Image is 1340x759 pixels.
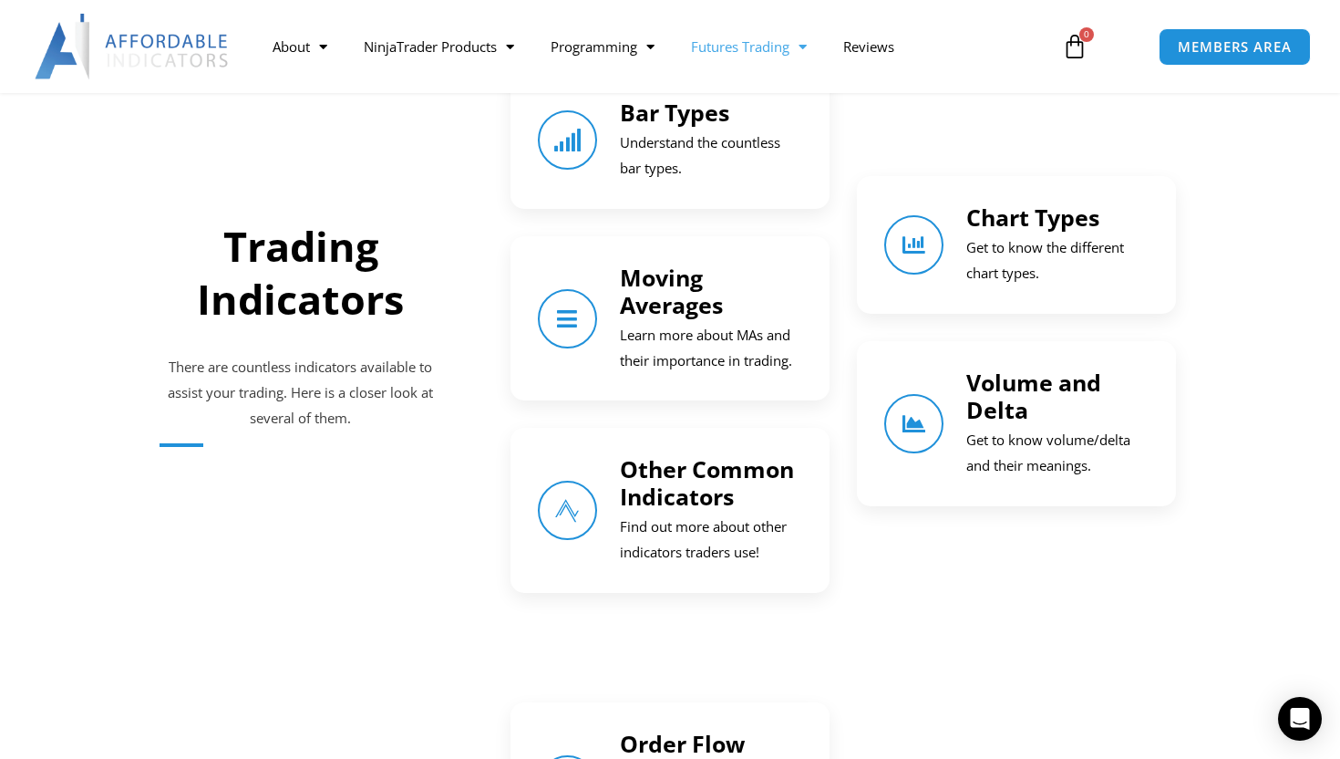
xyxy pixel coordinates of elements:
[1079,27,1094,42] span: 0
[538,289,597,348] a: Moving Averages
[1178,40,1292,54] span: MEMBERS AREA
[1159,28,1311,66] a: MEMBERS AREA
[966,428,1149,479] p: Get to know volume/delta and their meanings.
[884,215,943,275] a: Chart Types
[538,110,597,170] a: Bar Types
[620,97,729,128] a: Bar Types
[160,220,442,327] h2: Trading Indicators
[673,26,825,68] a: Futures Trading
[35,14,231,79] img: LogoAI | Affordable Indicators – NinjaTrader
[966,202,1099,233] a: Chart Types
[160,355,442,431] p: There are countless indicators available to assist your trading. Here is a closer look at several...
[254,26,1046,68] nav: Menu
[825,26,912,68] a: Reviews
[345,26,532,68] a: NinjaTrader Products
[620,515,802,566] p: Find out more about other indicators traders use!
[1278,697,1322,741] div: Open Intercom Messenger
[254,26,345,68] a: About
[884,394,943,453] a: Volume and Delta
[1035,20,1115,73] a: 0
[620,130,802,182] p: Understand the countless bar types.
[538,481,597,540] a: Other Common Indicators
[966,367,1101,425] a: Volume and Delta
[966,235,1149,286] p: Get to know the different chart types.
[620,453,794,512] a: Other Common Indicators
[532,26,673,68] a: Programming
[620,262,723,320] a: Moving Averages
[620,323,802,374] p: Learn more about MAs and their importance in trading.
